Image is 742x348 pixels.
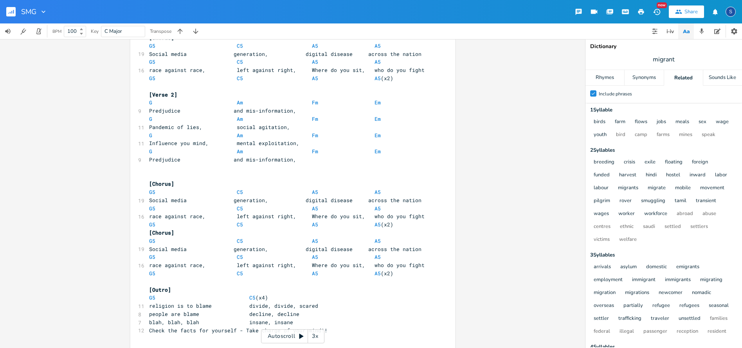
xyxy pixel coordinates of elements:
[149,310,299,318] span: people are blame decline, decline
[648,185,666,192] button: migrate
[716,119,729,126] button: wage
[237,237,243,244] span: C5
[619,172,636,179] button: harvest
[623,303,643,309] button: partially
[149,319,293,326] span: blah, blah, blah insane, insane
[312,270,318,277] span: A5
[312,253,318,260] span: A5
[594,172,610,179] button: funded
[615,119,625,126] button: farm
[679,132,692,138] button: mines
[237,148,243,155] span: Am
[715,172,727,179] button: labor
[726,3,736,21] button: S
[675,198,686,204] button: tamil
[594,290,616,296] button: migration
[312,148,318,155] span: Fm
[594,264,611,271] button: arrivals
[375,115,381,122] span: Em
[237,42,243,49] span: C5
[618,185,638,192] button: migrants
[664,70,703,86] div: Related
[594,132,607,138] button: youth
[692,159,708,166] button: foreign
[703,70,742,86] div: Sounds Like
[149,294,155,301] span: G5
[653,55,675,64] span: migrant
[679,316,701,322] button: unsettled
[696,198,716,204] button: transient
[375,58,381,65] span: A5
[651,316,669,322] button: traveler
[679,303,699,309] button: refugees
[308,329,322,343] div: 3x
[312,132,318,139] span: Fm
[665,159,683,166] button: floating
[676,264,699,271] button: emigrants
[237,253,243,260] span: C5
[594,328,610,335] button: federal
[594,198,610,204] button: pilgrim
[646,172,657,179] button: hindi
[690,224,708,230] button: settlers
[149,140,324,147] span: Influence you mind, mental exploitation,
[619,237,637,243] button: welfare
[708,328,726,335] button: resident
[641,198,665,204] button: smuggling
[312,115,318,122] span: Fm
[149,229,174,236] span: [Chorus]
[624,159,635,166] button: crisis
[312,205,318,212] span: A5
[149,237,155,244] span: G5
[625,70,663,86] div: Synonyms
[590,108,737,113] div: 1 Syllable
[375,253,381,260] span: A5
[150,29,171,34] div: Transpose
[237,99,243,106] span: Am
[261,329,324,343] div: Autoscroll
[657,132,670,138] button: farms
[669,5,704,18] button: Share
[312,221,318,228] span: A5
[692,290,711,296] button: nomadic
[665,277,691,283] button: immigrants
[312,58,318,65] span: A5
[657,2,667,8] div: New
[149,286,171,293] span: [Outro]
[149,91,177,98] span: [Verse 2]
[149,302,318,309] span: religion is to blame divide, divide, scared
[643,224,655,230] button: saudi
[149,221,393,228] span: (x2)
[652,303,670,309] button: refugee
[149,75,155,82] span: G5
[237,270,243,277] span: C5
[149,253,155,260] span: G5
[675,185,691,192] button: mobile
[21,8,36,15] span: SMG
[625,290,649,296] button: migrations
[699,119,706,126] button: sex
[618,316,641,322] button: trafficking
[594,185,609,192] button: labour
[149,58,155,65] span: G5
[149,156,296,163] span: Predjudice and mis-information,
[690,172,706,179] button: inward
[677,211,693,217] button: abroad
[675,119,689,126] button: meals
[585,70,624,86] div: Rhymes
[52,29,61,34] div: BPM
[649,5,665,19] button: New
[312,42,318,49] span: A5
[312,75,318,82] span: A5
[375,237,381,244] span: A5
[635,119,647,126] button: flows
[594,224,611,230] button: centres
[375,42,381,49] span: A5
[104,28,122,35] span: C Major
[149,197,421,204] span: Social media generation, digital disease across the nation
[237,115,243,122] span: Am
[665,224,681,230] button: settled
[644,211,667,217] button: workforce
[149,180,174,187] span: [Chorus]
[375,270,381,277] span: A5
